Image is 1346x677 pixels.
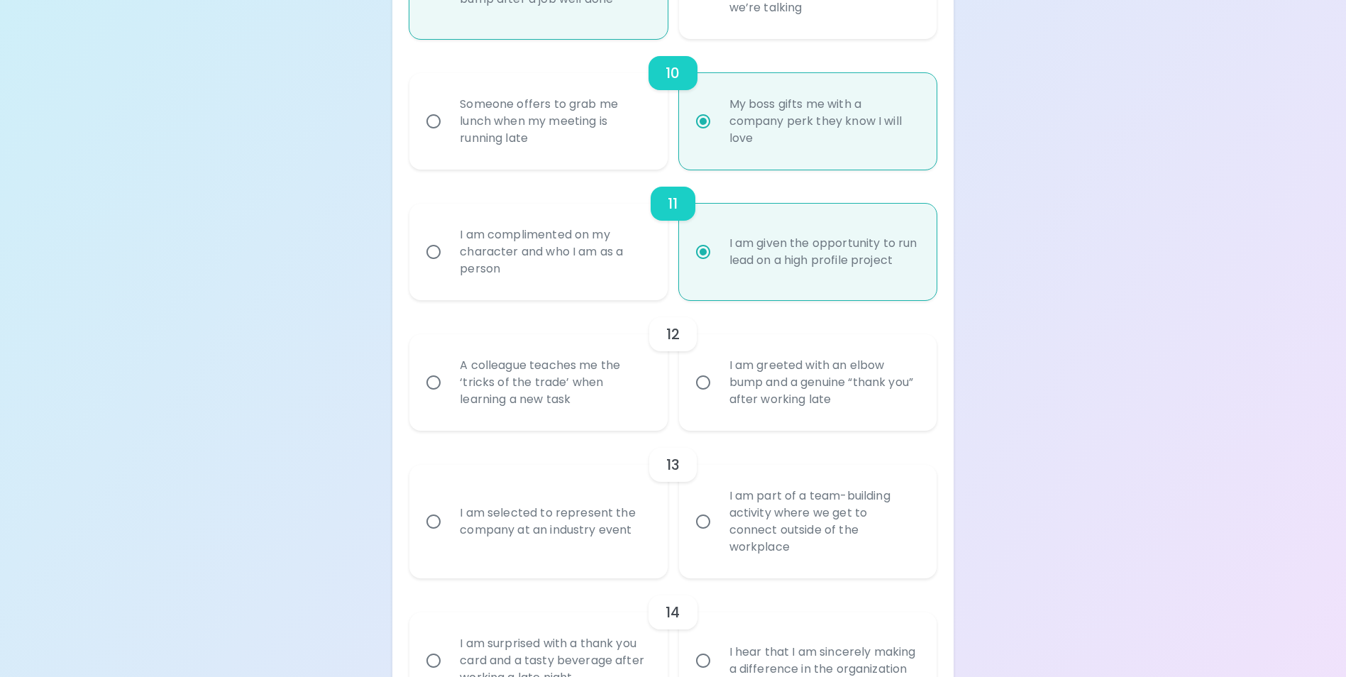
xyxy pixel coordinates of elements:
div: I am given the opportunity to run lead on a high profile project [718,218,929,286]
h6: 11 [668,192,678,215]
div: choice-group-check [409,300,936,431]
h6: 14 [666,601,680,624]
div: choice-group-check [409,39,936,170]
div: I am greeted with an elbow bump and a genuine “thank you” after working late [718,340,929,425]
div: I am selected to represent the company at an industry event [448,488,659,556]
h6: 10 [666,62,680,84]
div: I am part of a team-building activity where we get to connect outside of the workplace [718,470,929,573]
h6: 13 [666,453,680,476]
div: My boss gifts me with a company perk they know I will love [718,79,929,164]
div: choice-group-check [409,431,936,578]
div: I am complimented on my character and who I am as a person [448,209,659,295]
div: choice-group-check [409,170,936,300]
h6: 12 [666,323,680,346]
div: Someone offers to grab me lunch when my meeting is running late [448,79,659,164]
div: A colleague teaches me the ‘tricks of the trade’ when learning a new task [448,340,659,425]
